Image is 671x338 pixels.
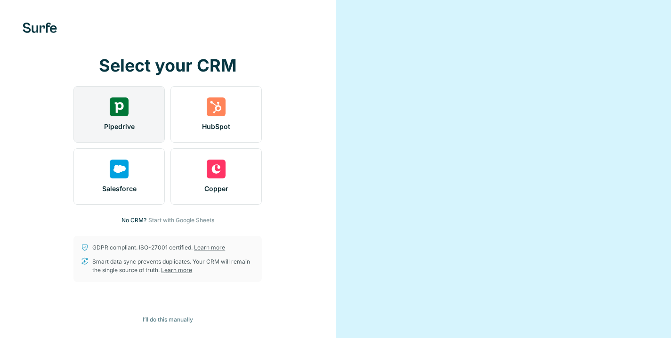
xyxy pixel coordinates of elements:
span: HubSpot [202,122,230,131]
img: pipedrive's logo [110,97,129,116]
p: GDPR compliant. ISO-27001 certified. [92,243,225,252]
span: Pipedrive [104,122,135,131]
button: I’ll do this manually [136,313,200,327]
img: copper's logo [207,160,226,178]
a: Learn more [194,244,225,251]
button: Start with Google Sheets [148,216,214,225]
img: salesforce's logo [110,160,129,178]
img: Surfe's logo [23,23,57,33]
h1: Select your CRM [73,56,262,75]
img: hubspot's logo [207,97,226,116]
a: Learn more [161,266,192,274]
span: I’ll do this manually [143,315,193,324]
span: Salesforce [102,184,137,193]
span: Copper [204,184,228,193]
p: Smart data sync prevents duplicates. Your CRM will remain the single source of truth. [92,258,254,274]
p: No CRM? [121,216,146,225]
